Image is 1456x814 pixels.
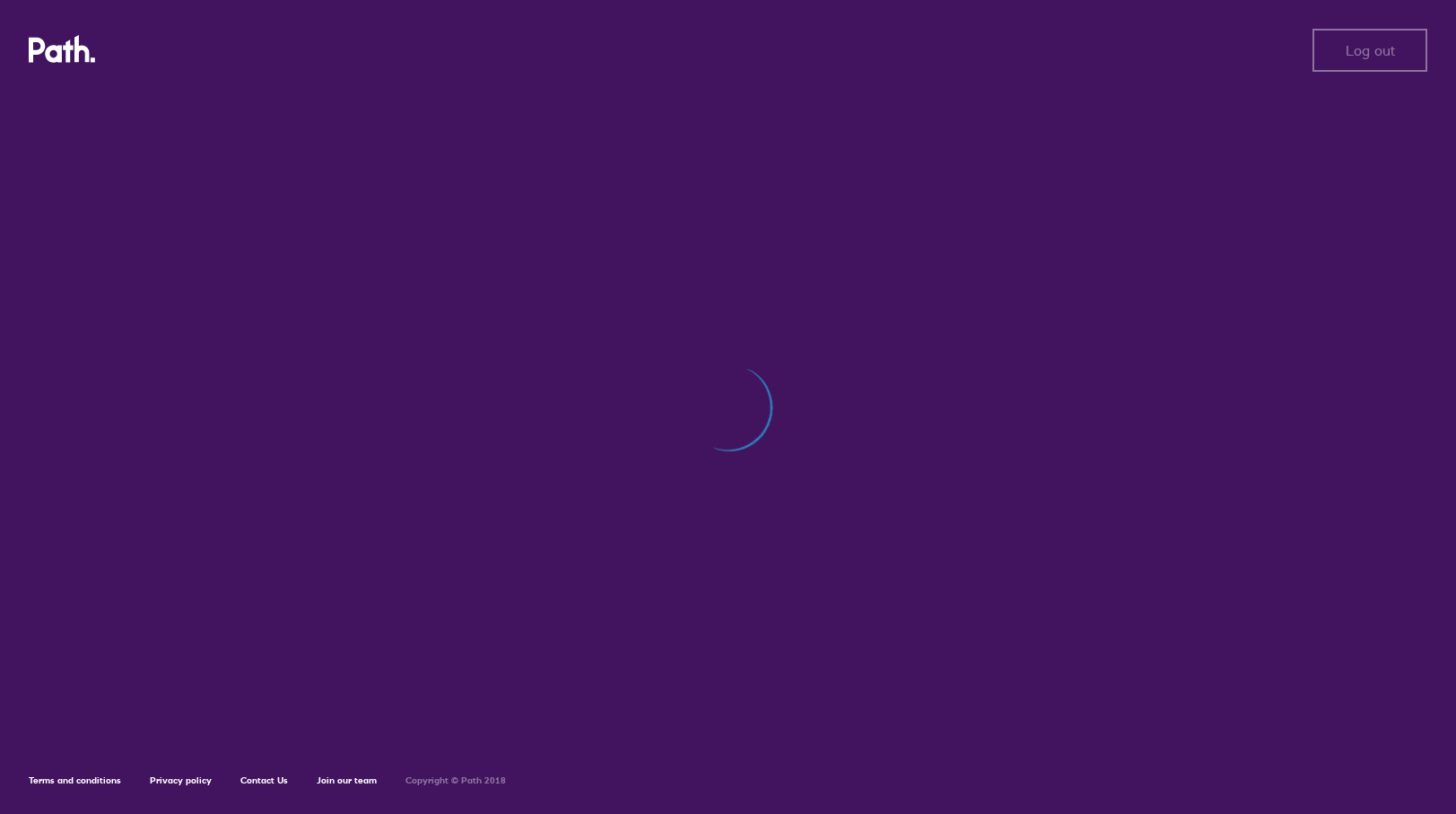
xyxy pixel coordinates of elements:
[29,775,121,786] a: Terms and conditions
[150,775,212,786] a: Privacy policy
[317,775,377,786] a: Join our team
[1346,42,1395,58] span: Log out
[240,775,288,786] a: Contact Us
[1312,29,1427,72] button: Log out
[405,775,506,786] h6: Copyright © Path 2018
